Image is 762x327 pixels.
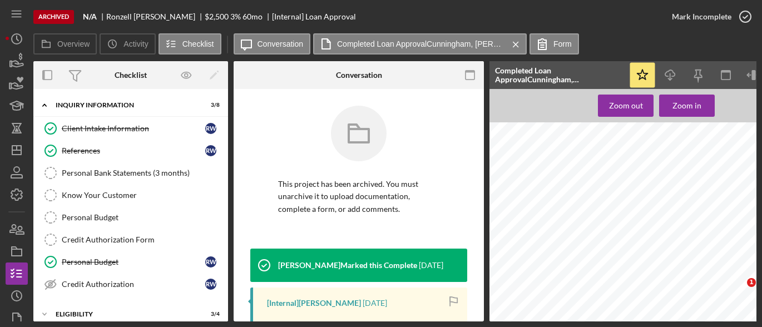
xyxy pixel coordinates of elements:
[62,169,222,177] div: Personal Bank Statements (3 months)
[200,311,220,318] div: 3 / 4
[56,311,192,318] div: Eligibility
[62,235,222,244] div: Credit Authorization Form
[519,209,618,215] span: [EMAIL_ADDRESS][DOMAIN_NAME]
[39,206,222,229] a: Personal Budget
[62,280,205,289] div: Credit Authorization
[598,95,654,117] button: Zoom out
[672,6,731,28] div: Mark Incomplete
[519,222,556,228] span: Type of Loan
[57,39,90,48] label: Overview
[39,162,222,184] a: Personal Bank Statements (3 months)
[609,95,643,117] div: Zoom out
[519,165,686,176] span: [PERSON_NAME] Loan Approval
[747,278,756,287] span: 1
[33,33,97,54] button: Overview
[419,261,443,270] time: 2025-02-05 16:39
[659,95,715,117] button: Zoom in
[258,39,304,48] label: Conversation
[100,33,155,54] button: Activity
[205,12,229,21] span: $2,500
[519,202,571,208] span: Loan Officer Email
[661,6,756,28] button: Mark Incomplete
[519,242,560,248] span: Name of Client
[39,251,222,273] a: Personal BudgetRW
[62,257,205,266] div: Personal Budget
[519,249,567,255] span: [PERSON_NAME]
[39,184,222,206] a: Know Your Customer
[39,140,222,162] a: ReferencesRW
[205,123,216,134] div: R W
[519,309,527,315] span: No
[519,269,540,275] span: lenderfit
[123,39,148,48] label: Activity
[519,189,567,195] span: [PERSON_NAME]
[672,95,701,117] div: Zoom in
[33,10,74,24] div: Archived
[205,145,216,156] div: R W
[39,229,222,251] a: Credit Authorization Form
[205,256,216,267] div: R W
[553,39,572,48] label: Form
[278,178,439,215] p: This project has been archived. You must unarchive it to upload documentation, complete a form, o...
[519,303,542,309] span: Step-Up
[200,102,220,108] div: 3 / 8
[62,213,222,222] div: Personal Budget
[519,262,592,268] span: Customer File Information
[182,39,214,48] label: Checklist
[205,279,216,290] div: R W
[363,299,387,308] time: 2025-02-05 16:39
[278,261,417,270] div: [PERSON_NAME] Marked this Complete
[519,289,546,295] span: Consumer
[230,12,241,21] div: 3 %
[39,117,222,140] a: Client Intake InformationRW
[337,39,504,48] label: Completed Loan ApprovalCunningham, [PERSON_NAME] ,[PERSON_NAME].pdf
[159,33,221,54] button: Checklist
[56,102,192,108] div: Inquiry Information
[530,33,579,54] button: Form
[83,12,97,21] b: N/A
[62,146,205,155] div: References
[519,229,567,235] span: Matrix 2 (3k - 20k)
[519,182,554,188] span: Loan Officer
[724,278,751,305] iframe: Intercom live chat
[272,12,356,21] div: [Internal] Loan Approval
[234,33,311,54] button: Conversation
[115,71,147,80] div: Checklist
[313,33,527,54] button: Completed Loan ApprovalCunningham, [PERSON_NAME] ,[PERSON_NAME].pdf
[243,12,263,21] div: 60 mo
[62,124,205,133] div: Client Intake Information
[336,71,382,80] div: Conversation
[39,273,222,295] a: Credit AuthorizationRW
[62,191,222,200] div: Know Your Customer
[495,66,623,84] div: Completed Loan ApprovalCunningham, [PERSON_NAME] ,[PERSON_NAME].pdf
[519,283,601,289] span: Consumer/Business/Housing
[106,12,205,21] div: Ronzell [PERSON_NAME]
[267,299,361,308] div: [Internal] [PERSON_NAME]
